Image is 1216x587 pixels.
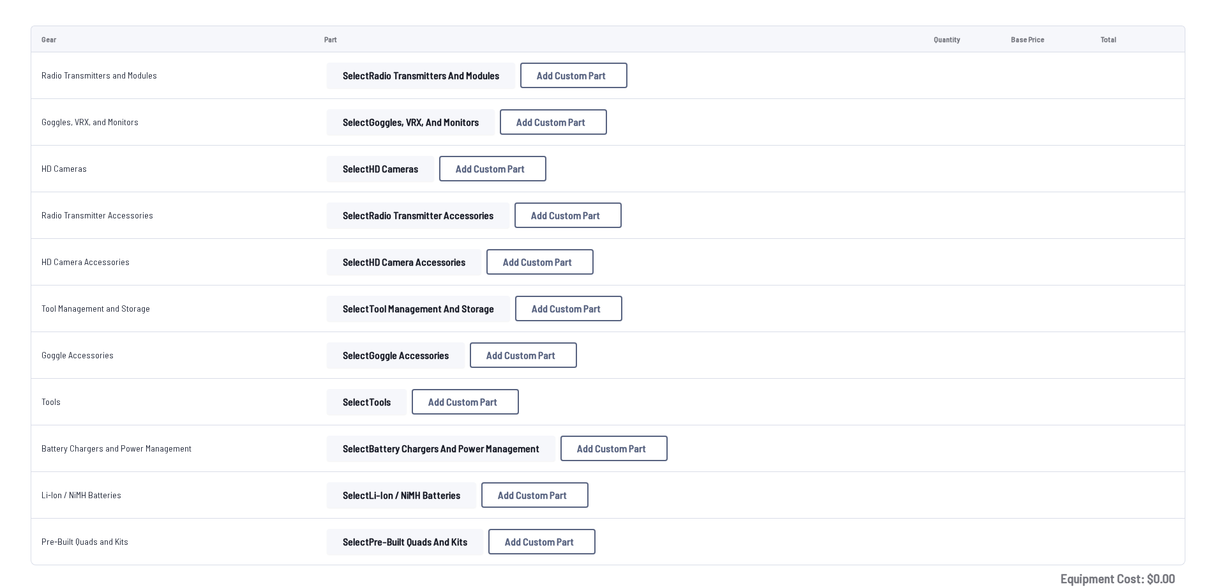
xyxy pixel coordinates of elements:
button: SelectHD Camera Accessories [327,249,481,275]
a: Battery Chargers and Power Management [41,443,191,454]
button: Add Custom Part [515,296,622,321]
a: Tools [41,396,61,407]
button: SelectTools [327,389,407,415]
span: Add Custom Part [505,537,574,547]
a: Goggles, VRX, and Monitors [41,116,139,127]
a: Li-Ion / NiMH Batteries [41,489,121,500]
button: Add Custom Part [520,63,627,88]
a: Goggle Accessories [41,349,114,360]
a: SelectGoggles, VRX, and Monitors [324,109,497,135]
button: Add Custom Part [439,156,546,181]
a: SelectTool Management and Storage [324,296,513,321]
button: SelectHD Cameras [327,156,434,181]
span: Add Custom Part [498,490,567,500]
button: SelectRadio Transmitters and Modules [327,63,515,88]
button: Add Custom Part [470,342,577,368]
td: Base Price [1001,26,1090,52]
button: Add Custom Part [486,249,594,275]
button: Add Custom Part [488,529,596,554]
span: Add Custom Part [456,164,525,174]
a: SelectGoggle Accessories [324,342,467,368]
a: SelectHD Cameras [324,156,437,181]
td: Part [314,26,924,52]
button: Add Custom Part [500,109,607,135]
span: Add Custom Part [577,443,646,454]
button: SelectGoggles, VRX, and Monitors [327,109,495,135]
a: SelectPre-Built Quads and Kits [324,529,486,554]
button: SelectTool Management and Storage [327,296,510,321]
button: SelectRadio Transmitter Accessories [327,202,509,228]
button: Add Custom Part [412,389,519,415]
span: Add Custom Part [503,257,572,267]
td: Total [1090,26,1151,52]
a: SelectTools [324,389,409,415]
span: Add Custom Part [428,397,497,407]
a: Tool Management and Storage [41,303,150,314]
button: SelectBattery Chargers and Power Management [327,436,555,461]
span: Add Custom Part [532,303,601,314]
a: HD Cameras [41,163,87,174]
td: Gear [31,26,314,52]
span: Add Custom Part [486,350,555,360]
a: SelectBattery Chargers and Power Management [324,436,558,461]
span: Add Custom Part [516,117,585,127]
a: Radio Transmitter Accessories [41,210,153,220]
a: SelectLi-Ion / NiMH Batteries [324,482,479,508]
button: Add Custom Part [560,436,668,461]
button: Add Custom Part [481,482,589,508]
a: SelectRadio Transmitters and Modules [324,63,518,88]
a: Radio Transmitters and Modules [41,70,157,80]
a: HD Camera Accessories [41,256,130,267]
span: Add Custom Part [531,210,600,220]
button: SelectLi-Ion / NiMH Batteries [327,482,476,508]
a: SelectHD Camera Accessories [324,249,484,275]
span: Add Custom Part [537,70,606,80]
button: SelectPre-Built Quads and Kits [327,529,483,554]
button: SelectGoggle Accessories [327,342,465,368]
button: Add Custom Part [514,202,622,228]
a: Pre-Built Quads and Kits [41,536,128,547]
a: SelectRadio Transmitter Accessories [324,202,512,228]
td: Quantity [924,26,1001,52]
